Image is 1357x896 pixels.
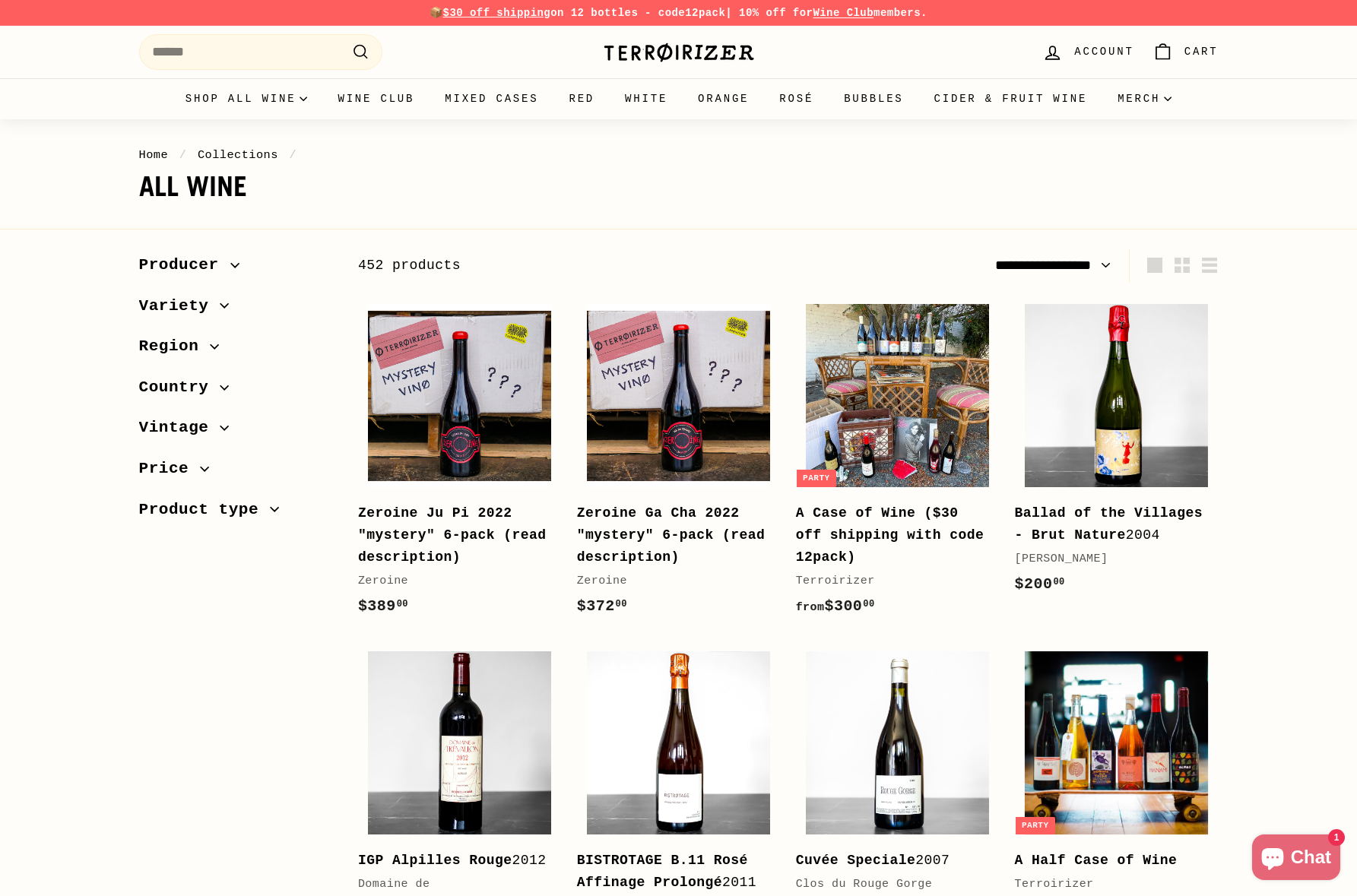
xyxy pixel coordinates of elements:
span: / [176,148,191,162]
a: Cider & Fruit Wine [919,78,1103,119]
span: Cart [1184,43,1219,60]
button: Product type [139,493,334,534]
span: Vintage [139,415,220,441]
span: $300 [796,597,875,615]
span: from [796,601,825,614]
p: 📦 on 12 bottles - code | 10% off for members. [139,5,1219,21]
div: Zeroine [358,572,547,590]
a: Mixed Cases [430,78,553,119]
span: Product type [139,497,271,523]
span: Price [139,456,201,482]
a: Collections [198,148,278,162]
a: Wine Club [322,78,430,119]
div: Party [1016,817,1055,834]
nav: breadcrumbs [139,146,1219,164]
sup: 00 [1053,577,1064,587]
a: Zeroine Ga Cha 2022 "mystery" 6-pack (read description) Zeroine [577,294,781,634]
strong: 12pack [685,7,725,19]
a: Orange [683,78,764,119]
span: Variety [139,293,220,319]
span: / [286,148,301,162]
span: $200 [1015,575,1065,593]
div: Primary [109,78,1249,119]
span: Account [1074,43,1133,60]
div: 452 products [358,255,788,277]
inbox-online-store-chat: Shopify online store chat [1248,834,1345,884]
b: Zeroine Ga Cha 2022 "mystery" 6-pack (read description) [577,505,766,565]
div: [PERSON_NAME] [1015,550,1203,568]
a: Cart [1143,30,1228,74]
span: Country [139,375,220,401]
a: Ballad of the Villages - Brut Nature2004[PERSON_NAME] [1015,294,1219,612]
span: Producer [139,252,230,278]
div: Party [797,470,836,487]
sup: 00 [863,599,874,609]
b: Ballad of the Villages - Brut Nature [1015,505,1203,543]
b: BISTROTAGE B.11 Rosé Affinage Prolongé [577,853,748,890]
b: A Case of Wine ($30 off shipping with code 12pack) [796,505,984,565]
div: 2012 [358,850,547,872]
a: Home [139,148,169,162]
button: Region [139,330,334,371]
button: Price [139,452,334,493]
a: Bubbles [829,78,918,119]
a: Account [1033,30,1143,74]
sup: 00 [616,599,627,609]
div: Terroirizer [796,572,984,590]
div: Zeroine [577,572,766,590]
div: 2007 [796,850,984,872]
b: IGP Alpilles Rouge [358,853,512,868]
b: A Half Case of Wine [1015,853,1178,868]
a: Red [553,78,610,119]
a: Party A Case of Wine ($30 off shipping with code 12pack) Terroirizer [796,294,1000,634]
a: Rosé [764,78,829,119]
button: Variety [139,290,334,331]
a: Wine Club [813,7,873,19]
span: $372 [577,597,627,615]
div: Terroirizer [1015,875,1203,894]
sup: 00 [397,599,408,609]
button: Producer [139,249,334,290]
b: Zeroine Ju Pi 2022 "mystery" 6-pack (read description) [358,505,547,565]
h1: All wine [139,172,1219,202]
span: Region [139,334,211,359]
div: 2011 [577,850,766,894]
span: $30 off shipping [443,7,551,19]
b: Cuvée Speciale [796,853,916,868]
div: 2004 [1015,502,1203,546]
button: Country [139,371,334,412]
span: $389 [358,597,408,615]
summary: Merch [1102,78,1187,119]
summary: Shop all wine [170,78,323,119]
div: Clos du Rouge Gorge [796,875,984,894]
a: White [610,78,683,119]
a: Zeroine Ju Pi 2022 "mystery" 6-pack (read description) Zeroine [358,294,562,634]
button: Vintage [139,411,334,452]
